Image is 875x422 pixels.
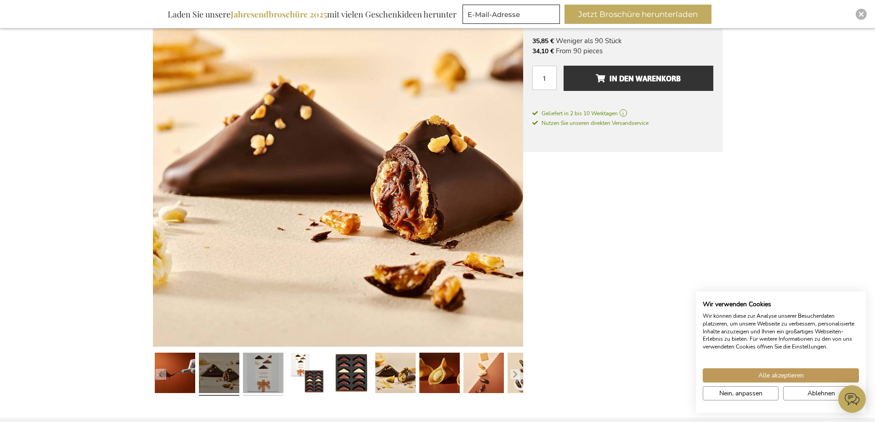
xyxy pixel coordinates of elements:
a: Neuhaus Irrésistibles Collection [463,349,504,399]
a: Neuhaus Irrésistibles Collection [199,349,239,399]
span: Nutzen Sie unseren direkten Versandservice [532,119,649,127]
button: In den Warenkorb [564,66,713,91]
form: marketing offers and promotions [463,5,563,27]
button: cookie Einstellungen anpassen [703,386,779,400]
b: Jahresendbroschüre 2025 [231,9,327,20]
a: Neuhaus Irrésistibles Collection [287,349,327,399]
div: Close [856,9,867,20]
span: Ablehnen [807,388,835,398]
span: In den Warenkorb [596,71,681,86]
a: Geliefert in 2 bis 10 Werktagen [532,109,713,118]
button: Jetzt Broschüre herunterladen [565,5,711,24]
button: Alle verweigern cookies [783,386,859,400]
button: Akzeptieren Sie alle cookies [703,368,859,383]
h2: Wir verwenden Cookies [703,300,859,309]
img: Close [858,11,864,17]
iframe: belco-activator-frame [838,385,866,413]
a: Neuhaus Irrésistibles Collection [508,349,548,399]
span: Alle akzeptieren [758,371,804,380]
a: Neuhaus Irrésistibles Collection [331,349,372,399]
span: Nein, anpassen [719,388,762,398]
input: E-Mail-Adresse [463,5,560,24]
li: From 90 pieces [532,46,713,56]
div: Laden Sie unsere mit vielen Geschenkideen herunter [164,5,461,24]
a: Neuhaus Irrésistibles Collection [375,349,416,399]
li: Weniger als 90 Stück [532,36,713,46]
input: Menge [532,66,557,90]
a: Neuhaus Irrésistibles Collection [243,349,283,399]
a: Nutzen Sie unseren direkten Versandservice [532,118,649,127]
span: 34,10 € [532,47,554,56]
span: 35,85 € [532,37,554,45]
p: Wir können diese zur Analyse unserer Besucherdaten platzieren, um unsere Webseite zu verbessern, ... [703,312,859,351]
a: Neuhaus Irrésistibles Collection [419,349,460,399]
a: Neuhaus Irrésistibles Collection [155,349,195,399]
